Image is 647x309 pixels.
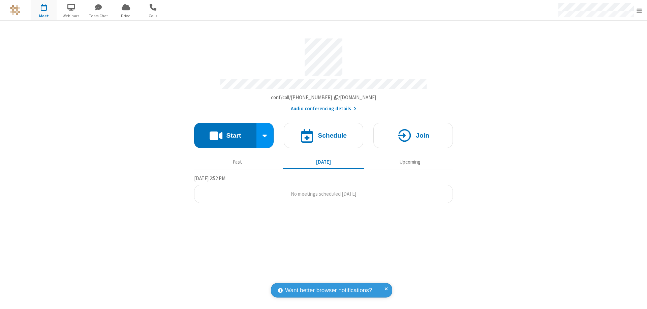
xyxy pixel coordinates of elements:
[194,175,225,181] span: [DATE] 2:52 PM
[86,13,111,19] span: Team Chat
[291,191,356,197] span: No meetings scheduled [DATE]
[141,13,166,19] span: Calls
[31,13,57,19] span: Meet
[194,174,453,203] section: Today's Meetings
[318,132,347,139] h4: Schedule
[271,94,376,101] span: Copy my meeting room link
[59,13,84,19] span: Webinars
[256,123,274,148] div: Start conference options
[194,33,453,113] section: Account details
[373,123,453,148] button: Join
[284,123,363,148] button: Schedule
[226,132,241,139] h4: Start
[197,156,278,168] button: Past
[416,132,429,139] h4: Join
[271,94,376,102] button: Copy my meeting room linkCopy my meeting room link
[285,286,372,295] span: Want better browser notifications?
[113,13,138,19] span: Drive
[283,156,364,168] button: [DATE]
[194,123,256,148] button: Start
[291,105,357,113] button: Audio conferencing details
[369,156,451,168] button: Upcoming
[10,5,20,15] img: QA Selenium DO NOT DELETE OR CHANGE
